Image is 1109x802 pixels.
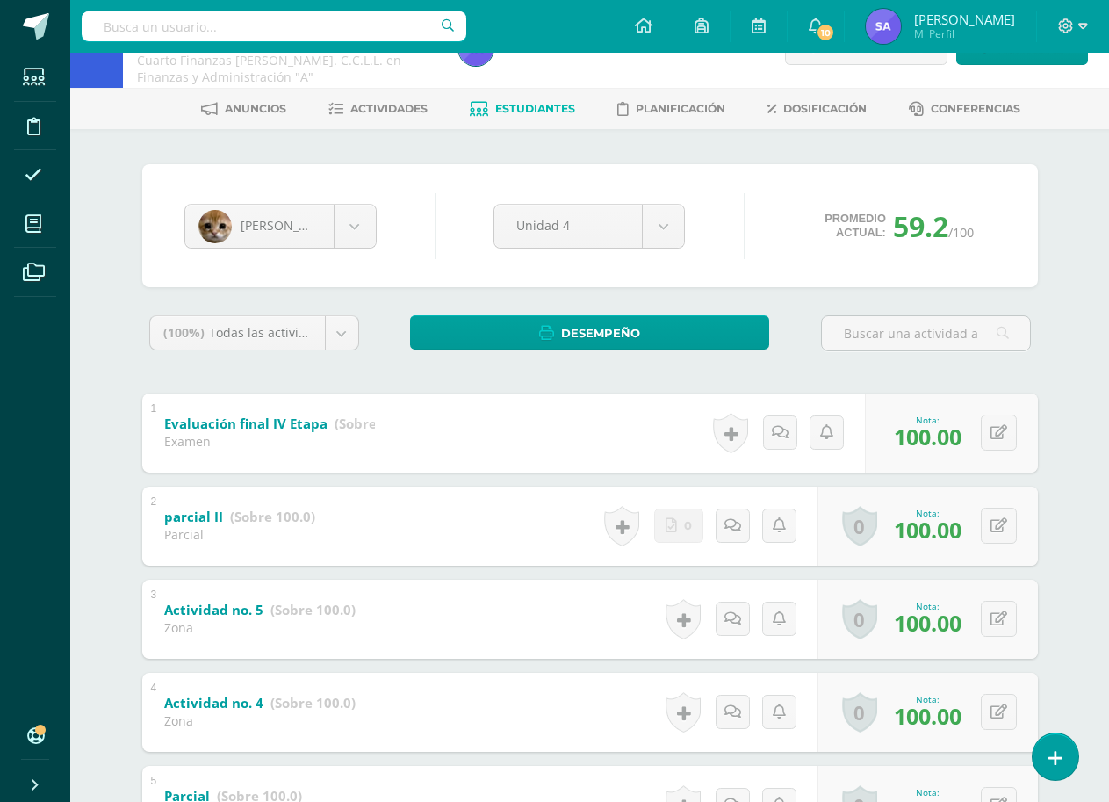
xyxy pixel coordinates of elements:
span: 0 [684,509,692,542]
div: Nota: [894,693,961,705]
a: 0 [842,599,877,639]
div: Nota: [894,414,961,426]
span: Conferencias [931,102,1020,115]
span: /100 [948,224,974,241]
span: (100%) [163,324,205,341]
span: Dosificación [783,102,867,115]
input: Busca un usuario... [82,11,466,41]
div: Nota: [894,600,961,612]
a: Dosificación [767,95,867,123]
span: Desempeño [561,317,640,350]
a: (100%)Todas las actividades de esta unidad [150,316,358,350]
b: parcial II [164,508,223,525]
a: Conferencias [909,95,1020,123]
a: parcial II (Sobre 100.0) [164,503,315,531]
span: Promedio actual: [825,212,886,240]
div: Zona [164,712,356,729]
strong: (Sobre 100.0) [230,508,315,525]
img: e13c725d1f66a19cb499bd52eb79269c.png [866,9,901,44]
span: Estudiantes [495,102,575,115]
strong: (Sobre 100.0) [270,694,356,712]
span: 100.00 [894,515,961,545]
b: Evaluación final IV Etapa [164,415,328,432]
a: Estudiantes [470,95,575,123]
div: Cuarto Finanzas Bach. C.C.L.L. en Finanzas y Administración 'A' [137,52,437,85]
span: 100.00 [894,608,961,638]
span: Planificación [636,102,725,115]
span: Todas las actividades de esta unidad [209,324,427,341]
span: Mi Perfil [914,26,1015,41]
a: 0 [842,506,877,546]
a: 0 [842,692,877,733]
a: Actividad no. 4 (Sobre 100.0) [164,690,356,718]
span: 10 [816,23,835,42]
a: Anuncios [201,95,286,123]
span: Unidad 4 [516,205,620,246]
div: Zona [164,619,356,636]
a: Desempeño [410,315,769,350]
span: 100.00 [894,422,961,452]
span: 100.00 [894,701,961,731]
div: Examen [164,433,375,450]
b: Actividad no. 5 [164,601,263,618]
b: Actividad no. 4 [164,694,263,712]
span: Anuncios [225,102,286,115]
div: Nota: [894,507,961,519]
span: [PERSON_NAME] [914,11,1015,28]
img: 25045bda4c22f5ade2fe24fae35be816.png [198,210,232,243]
a: Actividades [328,95,428,123]
a: Evaluación final IV Etapa (Sobre 100.0) [164,410,420,438]
div: Parcial [164,526,315,543]
strong: (Sobre 100.0) [270,601,356,618]
strong: (Sobre 100.0) [335,415,420,432]
a: Unidad 4 [494,205,684,248]
span: 59.2 [893,207,948,245]
a: [PERSON_NAME] [185,205,376,248]
span: Actividades [350,102,428,115]
span: [PERSON_NAME] [241,217,339,234]
input: Buscar una actividad aquí... [822,316,1030,350]
div: Nota: [894,786,961,798]
a: Planificación [617,95,725,123]
a: Actividad no. 5 (Sobre 100.0) [164,596,356,625]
